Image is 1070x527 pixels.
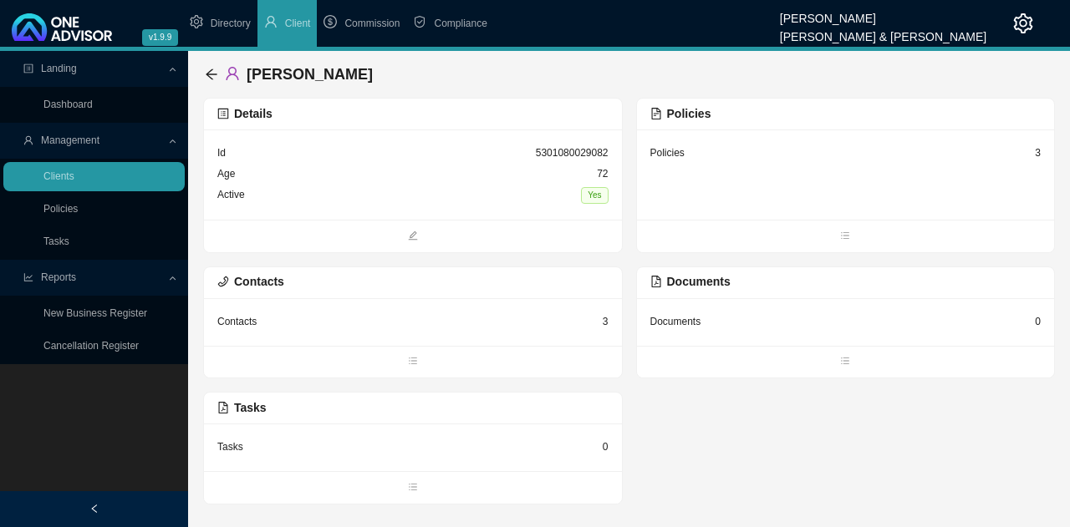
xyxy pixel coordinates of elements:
[142,29,178,46] span: v1.9.9
[637,354,1055,371] span: bars
[264,15,278,28] span: user
[41,63,77,74] span: Landing
[597,168,608,180] span: 72
[211,18,251,29] span: Directory
[217,108,229,119] span: profile
[89,504,99,514] span: left
[217,165,235,182] div: Age
[204,229,622,246] span: edit
[217,276,229,287] span: phone
[536,144,609,161] div: 5301080029082
[324,15,337,28] span: dollar
[217,402,229,413] span: file-pdf
[205,68,218,82] div: back
[217,438,243,455] div: Tasks
[603,313,609,330] div: 3
[204,480,622,497] span: bars
[650,275,731,288] span: Documents
[285,18,311,29] span: Client
[43,170,74,182] a: Clients
[650,144,685,161] div: Policies
[43,99,93,110] a: Dashboard
[1035,144,1041,161] div: 3
[217,275,284,288] span: Contacts
[217,144,226,161] div: Id
[413,15,426,28] span: safety
[217,401,267,414] span: Tasks
[23,63,33,73] span: profile
[43,340,139,352] a: Cancellation Register
[43,203,78,215] a: Policies
[637,229,1055,246] span: bars
[12,13,112,41] img: 2df55531c6924b55f21c4cf5d4484680-logo-light.svg
[225,66,240,81] span: user
[23,135,33,145] span: user
[1035,313,1041,330] div: 0
[344,18,400,29] span: Commission
[41,134,99,146] span: Management
[217,186,245,204] div: Active
[23,272,33,282] span: line-chart
[581,187,608,204] span: Yes
[650,276,662,287] span: file-pdf
[205,68,218,81] span: arrow-left
[247,66,373,83] span: [PERSON_NAME]
[780,4,986,23] div: [PERSON_NAME]
[217,313,257,330] div: Contacts
[43,236,69,247] a: Tasks
[1013,13,1033,33] span: setting
[190,15,203,28] span: setting
[41,271,76,283] span: Reports
[217,107,273,120] span: Details
[780,23,986,41] div: [PERSON_NAME] & [PERSON_NAME]
[603,438,609,455] div: 0
[204,354,622,371] span: bars
[434,18,487,29] span: Compliance
[43,307,147,319] a: New Business Register
[650,313,701,330] div: Documents
[650,107,711,120] span: Policies
[650,108,662,119] span: file-text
